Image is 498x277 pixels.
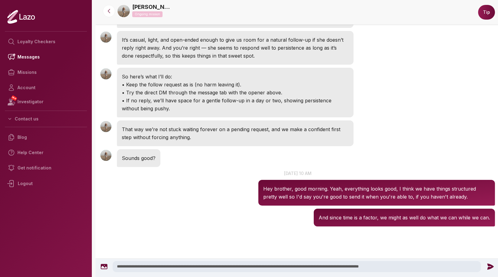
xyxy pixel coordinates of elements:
button: Contact us [5,113,87,124]
img: User avatar [100,32,111,43]
a: Loyalty Checkers [5,34,87,49]
a: Blog [5,130,87,145]
a: Account [5,80,87,95]
span: NEW [11,95,17,101]
img: User avatar [100,121,111,132]
p: • If no reply, we’ll have space for a gentle follow-up in a day or two, showing persistence witho... [122,97,349,112]
p: Sounds good? [122,154,155,162]
a: [PERSON_NAME] [132,3,172,11]
p: So here’s what I’ll do: [122,73,349,81]
p: That way we’re not stuck waiting forever on a pending request, and we make a confident first step... [122,125,349,141]
p: Hey brother, good morning. Yeah, everything looks good, I think we have things structured pretty ... [263,185,490,201]
a: NEWInvestigator [5,95,87,108]
a: Missions [5,65,87,80]
a: Messages [5,49,87,65]
a: Get notification [5,160,87,176]
img: User avatar [100,150,111,161]
div: Logout [5,176,87,192]
a: Help Center [5,145,87,160]
img: b10d8b60-ea59-46b8-b99e-30469003c990 [118,5,130,17]
button: Tip [478,5,495,20]
p: • Keep the follow request as is (no harm leaving it). [122,81,349,89]
p: • Try the direct DM through the message tab with the opener above. [122,89,349,97]
p: Ongoing mission [132,11,163,17]
p: It’s casual, light, and open-ended enough to give us room for a natural follow-up if she doesn’t ... [122,36,349,60]
p: And since time is a factor, we might as well do what we can while we can. [319,214,490,222]
img: User avatar [100,68,111,79]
